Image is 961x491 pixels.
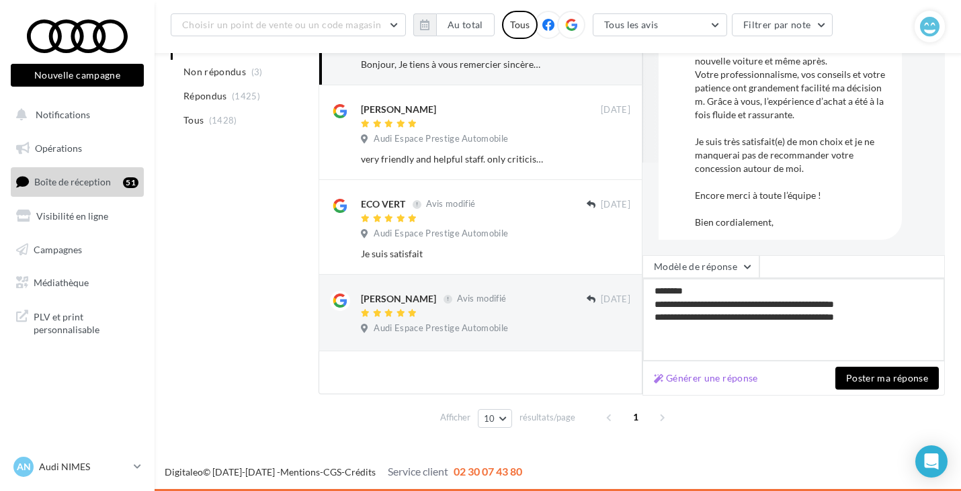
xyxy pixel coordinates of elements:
span: Boîte de réception [34,176,111,187]
span: © [DATE]-[DATE] - - - [165,466,522,478]
button: Au total [436,13,495,36]
span: Répondus [183,89,227,103]
span: (1425) [232,91,260,101]
span: Visibilité en ligne [36,210,108,222]
span: Notifications [36,109,90,120]
a: AN Audi NIMES [11,454,144,480]
span: Service client [388,465,448,478]
span: Afficher [440,411,470,424]
span: Non répondus [183,65,246,79]
div: [PERSON_NAME] [361,103,436,116]
span: Avis modifié [457,294,506,304]
span: Choisir un point de vente ou un code magasin [182,19,381,30]
a: Visibilité en ligne [8,202,147,230]
button: Modèle de réponse [642,255,759,278]
div: Open Intercom Messenger [915,445,948,478]
a: PLV et print personnalisable [8,302,147,342]
span: Audi Espace Prestige Automobile [374,228,508,240]
div: Tous [502,11,538,39]
a: Digitaleo [165,466,203,478]
span: (1428) [209,115,237,126]
div: [PERSON_NAME] [361,292,436,306]
span: résultats/page [519,411,575,424]
div: Bonjour, Je tiens à vous remercier sincèrement pour votre accueil, votre disponibilité et surtout... [361,58,543,71]
a: Campagnes [8,236,147,264]
a: Opérations [8,134,147,163]
span: Opérations [35,142,82,154]
button: Choisir un point de vente ou un code magasin [171,13,406,36]
span: [DATE] [601,294,630,306]
span: [DATE] [601,104,630,116]
div: 51 [123,177,138,188]
p: Audi NIMES [39,460,128,474]
div: very friendly and helpful staff. only criticism of the garage was to be charged 90 euros to be sh... [361,152,543,166]
button: Au total [413,13,495,36]
div: ECO VERT [361,197,405,211]
span: Avis modifié [426,199,475,210]
a: CGS [323,466,341,478]
button: Tous les avis [593,13,727,36]
span: (3) [251,66,263,77]
button: Poster ma réponse [835,367,939,390]
span: PLV et print personnalisable [34,308,138,337]
span: 10 [484,413,495,424]
a: Mentions [280,466,320,478]
span: 02 30 07 43 80 [454,465,522,478]
span: 1 [625,406,646,428]
button: 10 [478,409,512,428]
div: Je suis satisfait [361,247,543,261]
span: Campagnes [34,243,82,255]
button: Notifications [8,101,141,129]
span: Tous [183,114,204,127]
a: Boîte de réception51 [8,167,147,196]
span: [DATE] [601,199,630,211]
span: Tous les avis [604,19,659,30]
span: AN [17,460,31,474]
button: Générer une réponse [649,370,763,386]
span: Audi Espace Prestige Automobile [374,322,508,334]
button: Filtrer par note [732,13,833,36]
span: Audi Espace Prestige Automobile [374,133,508,145]
span: Médiathèque [34,277,89,288]
button: Nouvelle campagne [11,64,144,87]
a: Médiathèque [8,269,147,297]
a: Crédits [345,466,376,478]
